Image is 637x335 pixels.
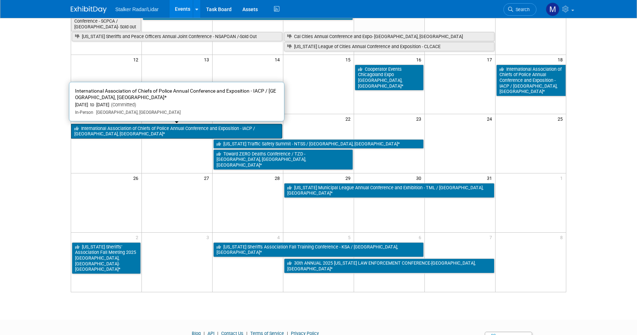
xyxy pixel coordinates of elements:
[72,242,141,274] a: [US_STATE] Sheriffs’ Association Fall Meeting 2025 [GEOGRAPHIC_DATA], [GEOGRAPHIC_DATA]-[GEOGRAPH...
[132,55,141,64] span: 12
[347,233,354,242] span: 5
[274,55,283,64] span: 14
[557,114,566,123] span: 25
[486,114,495,123] span: 24
[284,183,494,198] a: [US_STATE] Municipal League Annual Conference and Exhibition - TML / [GEOGRAPHIC_DATA], [GEOGRAPH...
[345,55,354,64] span: 15
[75,110,93,115] span: In-Person
[355,65,424,91] a: Cooperator Events Chicagoland Expo [GEOGRAPHIC_DATA],[GEOGRAPHIC_DATA]*
[75,88,276,101] span: International Association of Chiefs of Police Annual Conference and Exposition - IACP / [GEOGRAPH...
[486,55,495,64] span: 17
[284,42,494,51] a: [US_STATE] League of Cities Annual Conference and Exposition - CLCACE
[213,149,353,170] a: Toward ZERO Deaths Conference / TZD - [GEOGRAPHIC_DATA], [GEOGRAPHIC_DATA], [GEOGRAPHIC_DATA]*
[496,65,566,97] a: International Association of Chiefs of Police Annual Conference and Exposition - IACP / [GEOGRAPH...
[213,242,424,257] a: [US_STATE] Sheriffs Association Fall Training Conference - KSA / [GEOGRAPHIC_DATA], [GEOGRAPHIC_D...
[415,173,424,182] span: 30
[132,173,141,182] span: 26
[203,55,212,64] span: 13
[503,3,536,16] a: Search
[489,233,495,242] span: 7
[546,3,559,16] img: Mark LaChapelle
[345,173,354,182] span: 29
[284,259,494,273] a: 30th ANNUAL 2025 [US_STATE] LAW ENFORCEMENT CONFERENCE-[GEOGRAPHIC_DATA],[GEOGRAPHIC_DATA]*
[513,7,530,12] span: Search
[72,32,282,41] a: [US_STATE] Sheriffs and Peace Officers Annual Joint Conference - NSAPOAN /-Sold Out
[115,6,159,12] span: Stalker Radar/Lidar
[93,110,181,115] span: [GEOGRAPHIC_DATA], [GEOGRAPHIC_DATA]
[415,114,424,123] span: 23
[418,233,424,242] span: 6
[274,173,283,182] span: 28
[486,173,495,182] span: 31
[284,32,494,41] a: Cal Cities Annual Conference and Expo- [GEOGRAPHIC_DATA], [GEOGRAPHIC_DATA]
[557,55,566,64] span: 18
[213,139,424,149] a: [US_STATE] Traffic Safety Summit - NTSS / [GEOGRAPHIC_DATA], [GEOGRAPHIC_DATA]*
[203,173,212,182] span: 27
[276,233,283,242] span: 4
[206,233,212,242] span: 3
[135,233,141,242] span: 2
[559,173,566,182] span: 1
[559,233,566,242] span: 8
[71,124,282,139] a: International Association of Chiefs of Police Annual Conference and Exposition - IACP / [GEOGRAPH...
[415,55,424,64] span: 16
[71,6,107,13] img: ExhibitDay
[75,102,278,108] div: [DATE] to [DATE]
[345,114,354,123] span: 22
[109,102,136,107] span: (Committed)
